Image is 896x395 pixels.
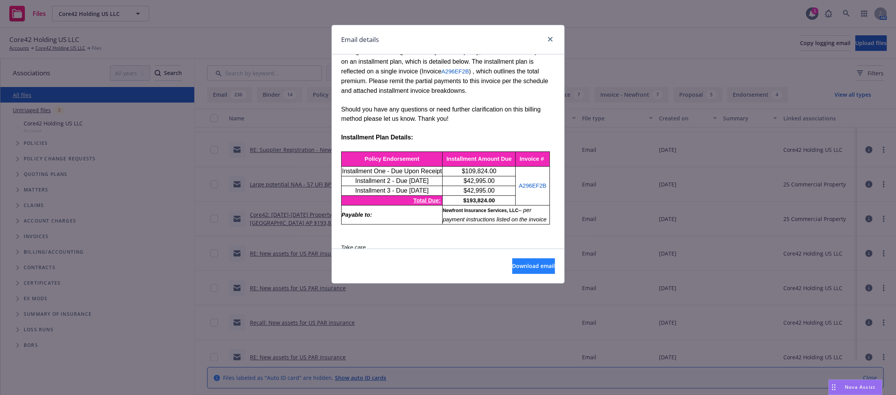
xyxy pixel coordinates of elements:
u: Total Due: [413,197,441,204]
span: Installment 2 - Due [DATE] [355,177,429,184]
button: Nova Assist [828,379,882,395]
b: Newfront Insurance Services, LLC [443,208,518,213]
a: A296EF2B [441,68,469,75]
span: $109,824.00 [462,168,496,174]
span: Installment One - Due Upon Receipt [342,168,442,174]
span: To align with the billing method of your main policy, this total has been placed on an installmen... [341,49,553,75]
span: , which outlines the total premium. Please remit the partial payments to this invoice per the sch... [341,68,548,94]
span: Installment 3 - Due [DATE] [355,187,429,194]
a: close [546,35,555,44]
b: Invoice # [519,156,544,162]
span: Download email [512,262,555,270]
span: Nova Assist [845,384,875,390]
b: $193,824.00 [463,197,495,204]
span: ) [469,68,471,75]
div: Drag to move [829,380,838,395]
a: A296EF2B [519,183,546,189]
i: Payable to: [342,212,372,218]
h1: Email details [341,35,379,45]
span: Should you have any questions or need further clarification on this billing method please let us ... [341,106,540,122]
b: Installment Plan Details: [341,134,413,141]
i: – per payment instructions listed on the invoice [443,207,546,223]
b: Policy Endorsement [364,156,419,162]
span: Take care, [341,244,368,251]
b: Installment Amount Due [446,156,512,162]
button: Download email [512,258,555,274]
span: $42,995.00 [464,187,495,194]
span: $42,995.00 [464,177,495,184]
